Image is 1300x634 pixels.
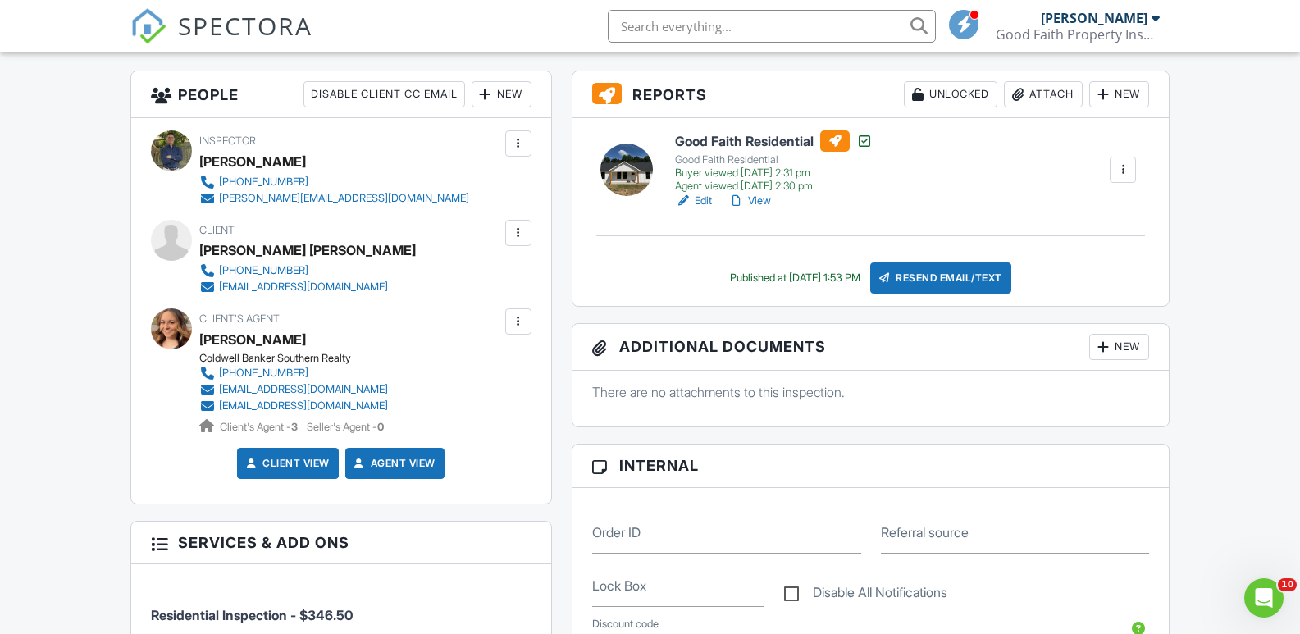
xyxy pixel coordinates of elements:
p: There are no attachments to this inspection. [592,383,1150,401]
label: Discount code [592,617,659,632]
div: Published at [DATE] 1:53 PM [730,271,860,285]
a: Agent View [351,455,436,472]
div: [EMAIL_ADDRESS][DOMAIN_NAME] [219,281,388,294]
a: [PHONE_NUMBER] [199,365,388,381]
div: [PHONE_NUMBER] [219,264,308,277]
div: New [472,81,531,107]
input: Lock Box [592,567,765,607]
label: Order ID [592,523,641,541]
label: Lock Box [592,577,646,595]
span: 10 [1278,578,1297,591]
div: [PERSON_NAME] [199,149,306,174]
div: New [1089,81,1149,107]
span: Residential Inspection - $346.50 [151,607,353,623]
div: [EMAIL_ADDRESS][DOMAIN_NAME] [219,399,388,413]
a: [PHONE_NUMBER] [199,262,403,279]
div: [PHONE_NUMBER] [219,367,308,380]
img: The Best Home Inspection Software - Spectora [130,8,166,44]
div: [PERSON_NAME] [PERSON_NAME] [199,238,416,262]
h3: Internal [572,445,1170,487]
a: Edit [675,193,712,209]
div: Good Faith Residential [675,153,873,166]
a: [PERSON_NAME] [199,327,306,352]
strong: 3 [291,421,298,433]
span: Seller's Agent - [307,421,384,433]
a: [EMAIL_ADDRESS][DOMAIN_NAME] [199,398,388,414]
strong: 0 [377,421,384,433]
a: [EMAIL_ADDRESS][DOMAIN_NAME] [199,279,403,295]
a: Good Faith Residential Good Faith Residential Buyer viewed [DATE] 2:31 pm Agent viewed [DATE] 2:3... [675,130,873,193]
a: Client View [243,455,330,472]
div: Disable Client CC Email [303,81,465,107]
div: [EMAIL_ADDRESS][DOMAIN_NAME] [219,383,388,396]
span: SPECTORA [178,8,312,43]
span: Client [199,224,235,236]
span: Inspector [199,135,256,147]
span: Client's Agent - [220,421,300,433]
h6: Good Faith Residential [675,130,873,152]
div: [PHONE_NUMBER] [219,176,308,189]
div: Attach [1004,81,1083,107]
div: Good Faith Property Inspections, LLC [996,26,1160,43]
label: Referral source [881,523,969,541]
div: Buyer viewed [DATE] 2:31 pm [675,166,873,180]
div: Coldwell Banker Southern Realty [199,352,401,365]
div: Unlocked [904,81,997,107]
div: Resend Email/Text [870,262,1011,294]
h3: Reports [572,71,1170,118]
a: SPECTORA [130,22,312,57]
a: [PHONE_NUMBER] [199,174,469,190]
h3: People [131,71,551,118]
a: [EMAIL_ADDRESS][DOMAIN_NAME] [199,381,388,398]
span: Client's Agent [199,312,280,325]
input: Search everything... [608,10,936,43]
label: Disable All Notifications [784,585,947,605]
a: View [728,193,771,209]
h3: Services & Add ons [131,522,551,564]
h3: Additional Documents [572,324,1170,371]
div: Agent viewed [DATE] 2:30 pm [675,180,873,193]
a: [PERSON_NAME][EMAIL_ADDRESS][DOMAIN_NAME] [199,190,469,207]
div: New [1089,334,1149,360]
div: [PERSON_NAME] [1041,10,1147,26]
iframe: Intercom live chat [1244,578,1284,618]
div: [PERSON_NAME][EMAIL_ADDRESS][DOMAIN_NAME] [219,192,469,205]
